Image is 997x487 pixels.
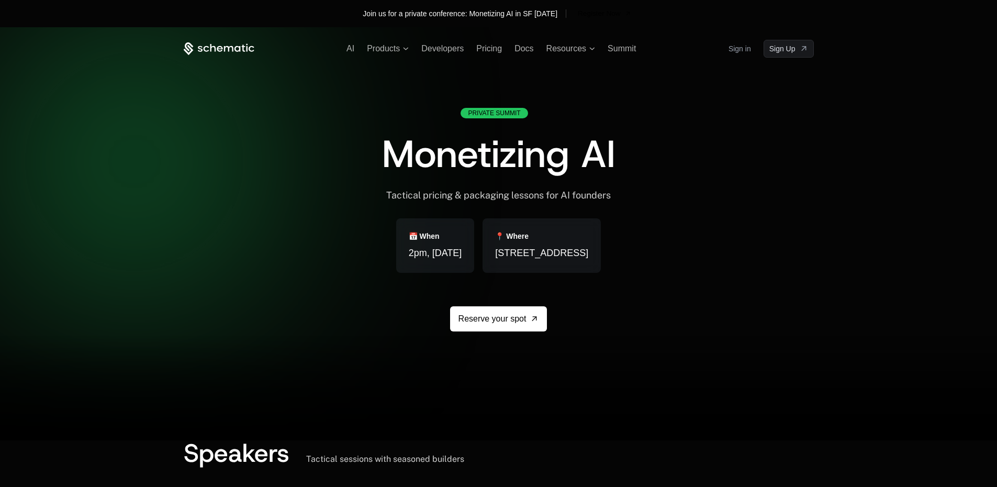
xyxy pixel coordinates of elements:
a: Summit [608,44,636,53]
span: [STREET_ADDRESS] [495,246,588,260]
span: Products [367,44,400,53]
a: Pricing [476,44,502,53]
div: 📍 Where [495,231,529,241]
a: [object Object] [575,6,634,21]
span: Sign Up [769,43,796,54]
span: Speakers [184,436,289,470]
div: Tactical sessions with seasoned builders [306,454,464,464]
a: Sign in [729,40,751,57]
span: 2pm, [DATE] [409,246,462,260]
div: 📅 When [409,231,440,241]
a: [object Object] [764,40,814,58]
span: Register Now [578,8,621,19]
span: Resources [546,44,586,53]
div: Private Summit [461,108,528,118]
a: AI [346,44,354,53]
div: Join us for a private conference: Monetizing AI in SF [DATE] [363,8,557,19]
div: Tactical pricing & packaging lessons for AI founders [386,190,611,202]
a: Docs [514,44,533,53]
a: Reserve your spot [450,306,547,331]
a: Developers [421,44,464,53]
span: Monetizing AI [382,129,615,179]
